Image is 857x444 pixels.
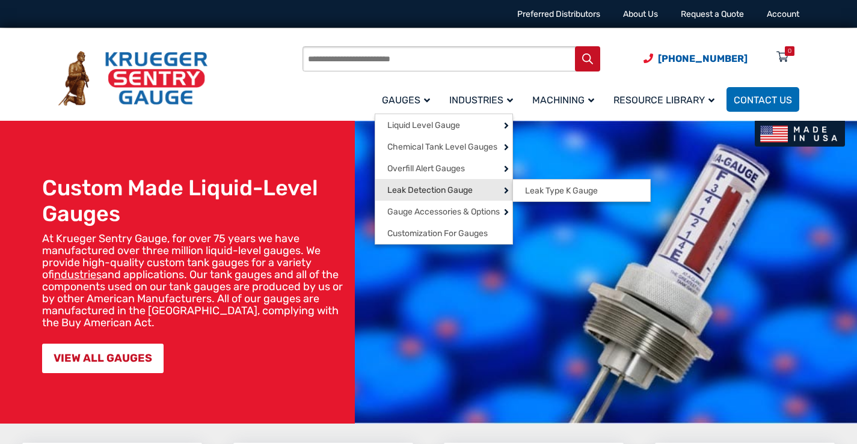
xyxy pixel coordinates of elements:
img: Made In USA [755,121,845,147]
a: Phone Number (920) 434-8860 [644,51,748,66]
a: Preferred Distributors [517,9,600,19]
a: Gauges [375,85,442,114]
span: Gauge Accessories & Options [387,207,500,217]
a: Leak Detection Gauge [375,179,512,201]
span: Gauges [382,94,430,106]
a: Leak Type K Gauge [513,180,650,201]
span: Leak Type K Gauge [525,186,598,196]
span: Contact Us [734,94,792,106]
span: Machining [532,94,594,106]
img: bg_hero_bannerksentry [355,121,857,424]
a: Contact Us [726,87,799,112]
a: Industries [442,85,525,114]
a: Account [767,9,799,19]
a: About Us [623,9,658,19]
span: [PHONE_NUMBER] [658,53,748,64]
a: industries [54,268,102,281]
a: Overfill Alert Gauges [375,157,512,179]
span: Liquid Level Gauge [387,120,460,131]
p: At Krueger Sentry Gauge, for over 75 years we have manufactured over three million liquid-level g... [42,233,349,329]
a: Chemical Tank Level Gauges [375,136,512,157]
a: Request a Quote [681,9,744,19]
span: Leak Detection Gauge [387,185,473,196]
h1: Custom Made Liquid-Level Gauges [42,175,349,227]
span: Customization For Gauges [387,228,488,239]
span: Chemical Tank Level Gauges [387,142,497,153]
img: Krueger Sentry Gauge [58,51,207,106]
span: Overfill Alert Gauges [387,163,465,174]
span: Industries [449,94,513,106]
a: VIEW ALL GAUGES [42,344,164,373]
div: 0 [788,46,791,56]
a: Customization For Gauges [375,222,512,244]
a: Resource Library [606,85,726,114]
a: Machining [525,85,606,114]
a: Gauge Accessories & Options [375,201,512,222]
span: Resource Library [613,94,714,106]
a: Liquid Level Gauge [375,114,512,136]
